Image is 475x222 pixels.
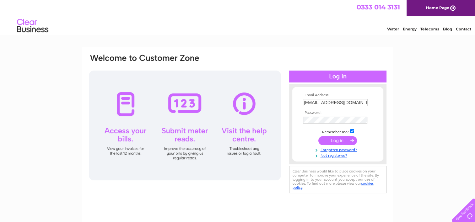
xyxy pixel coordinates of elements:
th: Email Address: [301,93,374,98]
a: 0333 014 3131 [357,3,400,11]
a: Water [387,27,399,31]
td: Remember me? [301,128,374,135]
a: Blog [443,27,452,31]
th: Password: [301,111,374,115]
input: Submit [318,136,357,145]
a: Contact [456,27,471,31]
div: Clear Business would like to place cookies on your computer to improve your experience of the sit... [289,166,386,193]
div: Clear Business is a trading name of Verastar Limited (registered in [GEOGRAPHIC_DATA] No. 3667643... [89,3,386,30]
a: Forgotten password? [303,146,374,152]
img: logo.png [17,16,49,35]
a: Energy [403,27,417,31]
a: Not registered? [303,152,374,158]
a: Telecoms [420,27,439,31]
a: cookies policy [293,181,374,190]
